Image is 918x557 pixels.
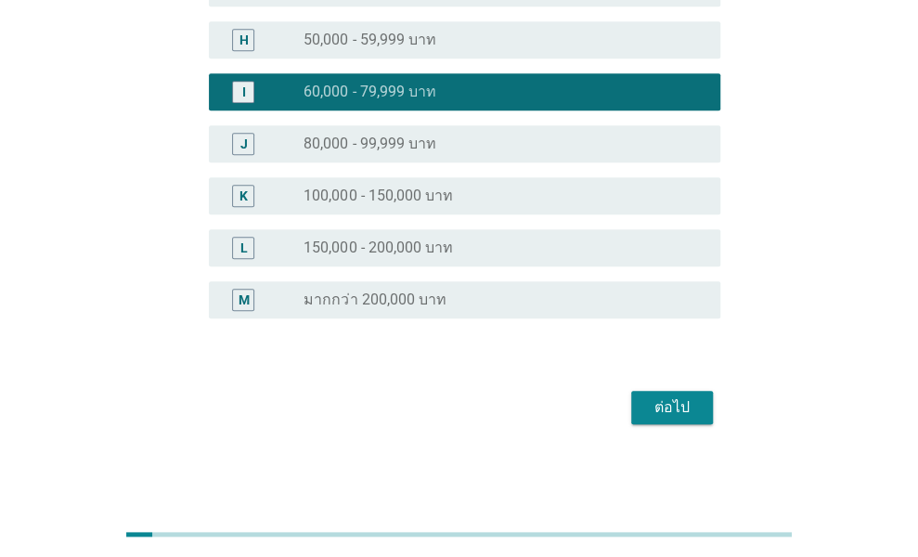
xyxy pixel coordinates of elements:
label: 150,000 - 200,000 บาท [304,239,452,257]
div: H [239,30,248,49]
div: M [238,290,249,309]
label: 80,000 - 99,999 บาท [304,135,435,153]
div: J [239,134,247,153]
label: มากกว่า 200,000 บาท [304,291,446,309]
div: ต่อไป [646,396,698,419]
div: K [239,186,248,205]
div: I [241,82,245,101]
label: 60,000 - 79,999 บาท [304,83,435,101]
label: 100,000 - 150,000 บาท [304,187,452,205]
button: ต่อไป [631,391,713,424]
div: L [239,238,247,257]
label: 50,000 - 59,999 บาท [304,31,435,49]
